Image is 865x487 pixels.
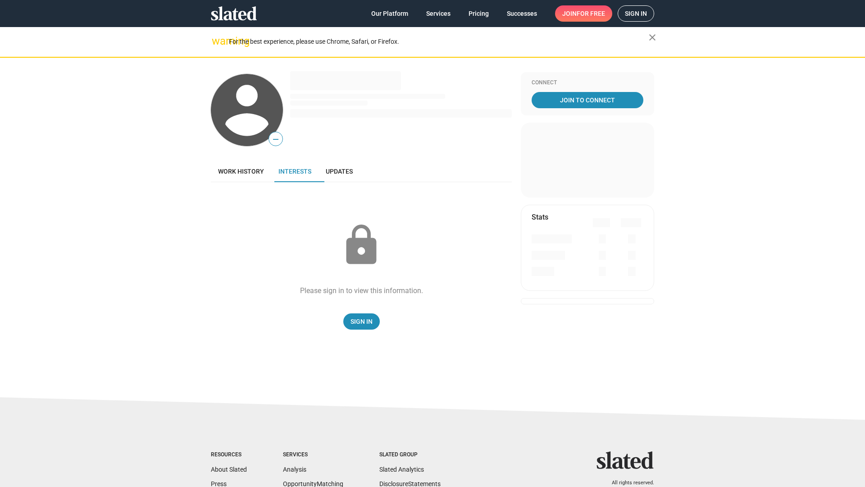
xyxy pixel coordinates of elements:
[339,223,384,268] mat-icon: lock
[211,466,247,473] a: About Slated
[426,5,451,22] span: Services
[283,466,306,473] a: Analysis
[532,212,548,222] mat-card-title: Stats
[351,313,373,330] span: Sign In
[212,36,223,46] mat-icon: warning
[211,161,271,182] a: Work history
[343,313,380,330] a: Sign In
[469,5,489,22] span: Pricing
[532,92,643,108] a: Join To Connect
[326,168,353,175] span: Updates
[532,79,643,87] div: Connect
[364,5,415,22] a: Our Platform
[283,451,343,459] div: Services
[371,5,408,22] span: Our Platform
[229,36,649,48] div: For the best experience, please use Chrome, Safari, or Firefox.
[533,92,642,108] span: Join To Connect
[555,5,612,22] a: Joinfor free
[500,5,544,22] a: Successes
[379,466,424,473] a: Slated Analytics
[507,5,537,22] span: Successes
[271,161,319,182] a: Interests
[300,286,423,295] div: Please sign in to view this information.
[461,5,496,22] a: Pricing
[211,451,247,459] div: Resources
[419,5,458,22] a: Services
[618,5,654,22] a: Sign in
[218,168,264,175] span: Work history
[647,32,658,43] mat-icon: close
[577,5,605,22] span: for free
[269,133,282,145] span: —
[278,168,311,175] span: Interests
[562,5,605,22] span: Join
[319,161,360,182] a: Updates
[379,451,441,459] div: Slated Group
[625,6,647,21] span: Sign in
